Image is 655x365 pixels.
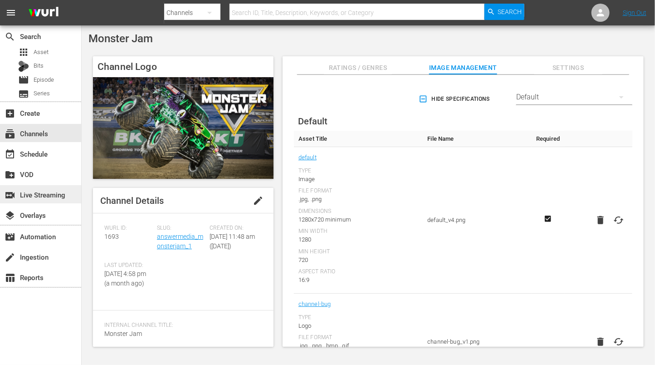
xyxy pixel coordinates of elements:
div: File Format [298,187,418,195]
span: 1693 [104,233,119,240]
div: Default [516,84,632,110]
a: default [298,152,317,163]
span: Bits [34,61,44,70]
span: Create [5,108,15,119]
span: Overlays [5,210,15,221]
svg: Required [543,215,553,223]
span: Asset [18,47,29,58]
div: .jpg, .png [298,195,418,204]
th: File Name [423,131,532,147]
span: Automation [5,232,15,242]
span: Episode [18,74,29,85]
div: Dimensions [298,208,418,215]
span: Last Updated: [104,262,152,269]
div: .jpg, .png, .bmp, .gif [298,341,418,350]
span: Schedule [5,149,15,160]
div: Aspect Ratio [298,268,418,276]
span: Series [18,89,29,99]
div: Bits [18,61,29,72]
a: Sign Out [623,9,646,16]
span: [DATE] 4:58 pm (a month ago) [104,270,146,287]
button: edit [247,190,269,212]
div: Type [298,168,418,175]
td: default_v4.png [423,147,532,294]
span: Internal Channel Title: [104,322,258,329]
span: Monster Jam [104,330,142,337]
span: Reports [5,272,15,283]
span: Hide Specifications [420,94,490,104]
span: Live Streaming [5,190,15,201]
button: Hide Specifications [417,86,494,112]
div: File Format [298,334,418,341]
span: Wurl ID: [104,225,152,232]
span: Default [298,116,327,127]
a: answermedia_monsterjam_1 [157,233,203,250]
a: channel-bug [298,298,331,310]
span: edit [253,195,264,206]
span: [DATE] 11:48 am ([DATE]) [210,233,255,250]
span: Settings [534,62,602,74]
div: Logo [298,321,418,330]
div: Min Width [298,228,418,235]
span: VOD [5,169,15,180]
span: Asset [34,48,49,57]
h4: Channel Logo [93,56,274,77]
span: Ingestion [5,252,15,263]
button: Search [484,4,524,20]
span: Episode [34,75,54,84]
span: Search [498,4,522,20]
img: Monster Jam [93,77,274,179]
div: 1280x720 minimum [298,215,418,224]
th: Asset Title [294,131,423,147]
span: Created On: [210,225,258,232]
span: Monster Jam [88,32,153,45]
span: Slug: [157,225,205,232]
div: 16:9 [298,276,418,285]
span: Channel Details [100,195,164,206]
span: Ratings / Genres [324,62,392,74]
span: Image Management [429,62,497,74]
div: Type [298,314,418,321]
span: Series [34,89,50,98]
span: Search [5,31,15,42]
div: Image [298,175,418,184]
div: Min Height [298,248,418,256]
span: Channels [5,128,15,139]
div: 720 [298,256,418,265]
th: Required [532,131,564,147]
span: menu [5,7,16,18]
div: 1280 [298,235,418,244]
img: ans4CAIJ8jUAAAAAAAAAAAAAAAAAAAAAAAAgQb4GAAAAAAAAAAAAAAAAAAAAAAAAJMjXAAAAAAAAAAAAAAAAAAAAAAAAgAT5G... [22,2,65,24]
